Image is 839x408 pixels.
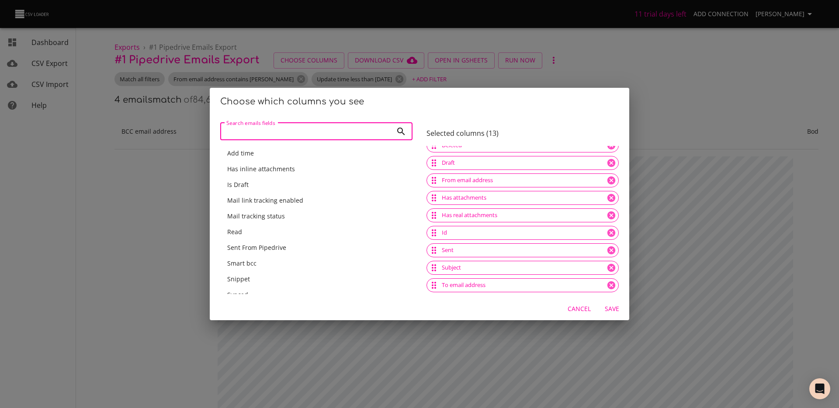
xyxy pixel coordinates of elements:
[220,240,413,256] div: Sent From Pipedrive
[220,208,413,224] div: Mail tracking status
[809,378,830,399] div: Open Intercom Messenger
[227,228,242,236] span: Read
[426,208,619,222] div: Has real attachments
[220,287,413,303] div: Synced
[437,194,492,202] span: Has attachments
[568,304,591,315] span: Cancel
[437,159,460,167] span: Draft
[220,177,413,193] div: Is Draft
[227,149,254,157] span: Add time
[564,301,594,317] button: Cancel
[426,278,619,292] div: To email address
[437,246,459,254] span: Sent
[220,161,413,177] div: Has inline attachments
[437,263,466,272] span: Subject
[227,290,248,299] span: Synced
[220,256,413,271] div: Smart bcc
[227,196,303,204] span: Mail link tracking enabled
[437,176,498,184] span: From email address
[227,259,257,267] span: Smart bcc
[426,129,619,138] h6: Selected columns ( 13 )
[220,271,413,287] div: Snippet
[598,301,626,317] button: Save
[426,191,619,205] div: Has attachments
[426,261,619,275] div: Subject
[426,243,619,257] div: Sent
[437,211,503,219] span: Has real attachments
[227,165,295,173] span: Has inline attachments
[437,228,452,237] span: Id
[220,224,413,240] div: Read
[220,145,413,161] div: Add time
[220,95,619,109] h2: Choose which columns you see
[227,243,286,252] span: Sent From Pipedrive
[227,275,250,283] span: Snippet
[426,156,619,170] div: Draft
[601,304,622,315] span: Save
[227,180,249,189] span: Is Draft
[220,193,413,208] div: Mail link tracking enabled
[426,226,619,240] div: Id
[426,173,619,187] div: From email address
[227,212,285,220] span: Mail tracking status
[437,281,491,289] span: To email address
